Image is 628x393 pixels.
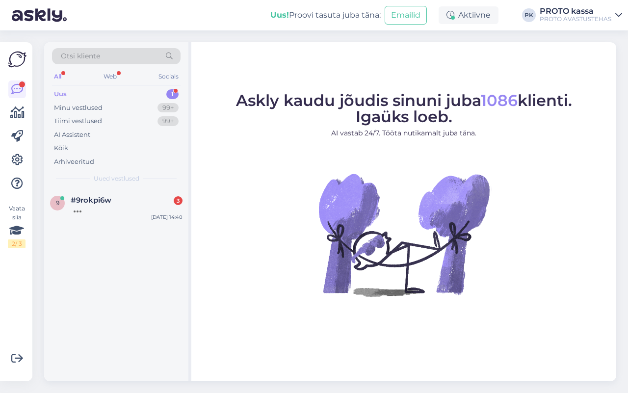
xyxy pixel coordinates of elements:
div: Arhiveeritud [54,157,94,167]
img: No Chat active [315,146,492,323]
span: Askly kaudu jõudis sinuni juba klienti. Igaüks loeb. [236,91,572,126]
div: 3 [174,196,183,205]
div: Vaata siia [8,204,26,248]
div: Kõik [54,143,68,153]
div: Proovi tasuta juba täna: [270,9,381,21]
p: AI vastab 24/7. Tööta nutikamalt juba täna. [236,128,572,138]
img: Askly Logo [8,50,26,69]
span: 9 [56,199,59,207]
div: Socials [157,70,181,83]
div: Tiimi vestlused [54,116,102,126]
div: PK [522,8,536,22]
div: 99+ [157,116,179,126]
span: Otsi kliente [61,51,100,61]
div: Uus [54,89,67,99]
button: Emailid [385,6,427,25]
div: 1 [166,89,179,99]
div: 99+ [157,103,179,113]
div: AI Assistent [54,130,90,140]
span: #9rokpi6w [71,196,111,205]
div: Web [102,70,119,83]
div: Aktiivne [439,6,498,24]
div: PROTO AVASTUSTEHAS [540,15,611,23]
div: 2 / 3 [8,239,26,248]
div: All [52,70,63,83]
b: Uus! [270,10,289,20]
a: PROTO kassaPROTO AVASTUSTEHAS [540,7,622,23]
div: [DATE] 14:40 [151,213,183,221]
span: 1086 [481,91,518,110]
div: Minu vestlused [54,103,103,113]
span: Uued vestlused [94,174,139,183]
div: PROTO kassa [540,7,611,15]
